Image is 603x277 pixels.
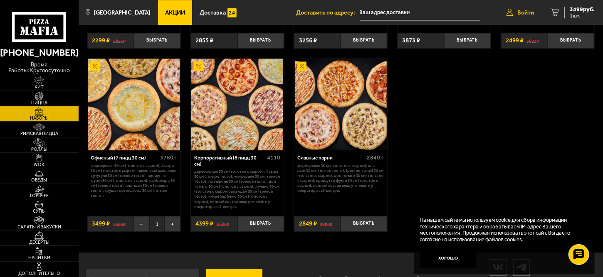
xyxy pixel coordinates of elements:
span: [GEOGRAPHIC_DATA] [94,10,151,16]
span: 4110 [267,154,280,161]
img: Корпоративный (8 пицц 30 см) [191,59,283,150]
span: 2849 ₽ [299,221,317,227]
span: Войти [517,10,534,16]
span: 3873 ₽ [402,37,420,44]
div: Славные парни [298,155,365,161]
span: 3499 руб. [570,7,595,12]
s: 5623 ₽ [113,221,126,227]
p: На нашем сайте мы используем cookie для сбора информации технического характера и обрабатываем IP... [420,217,583,243]
s: 2825 ₽ [113,37,126,44]
button: Выбрать [237,216,284,231]
p: Деревенская 30 см (толстое с сыром), 4 сыра 30 см (тонкое тесто), Чикен Ранч 30 см (тонкое тесто)... [194,169,280,209]
s: 6602 ₽ [217,221,229,227]
img: 15daf4d41897b9f0e9f617042186c801.svg [227,8,237,17]
span: Доставить по адресу: [297,10,360,16]
div: Офисный (7 пицц 30 см) [91,155,158,161]
span: 2499 ₽ [506,37,524,44]
img: Офисный (7 пицц 30 см) [88,59,180,150]
s: 3985 ₽ [320,221,332,227]
img: Славные парни [295,59,387,150]
button: Выбрать [237,33,284,48]
button: Выбрать [444,33,491,48]
img: Акционный [297,61,307,71]
a: АкционныйСлавные парни [294,59,387,150]
span: Доставка [200,10,226,16]
span: 1 шт. [570,13,595,18]
span: 2299 ₽ [92,37,110,44]
s: 3823 ₽ [527,37,539,44]
span: 3256 ₽ [299,37,317,44]
img: Акционный [194,61,203,71]
span: 2840 г [367,154,384,161]
a: АкционныйОфисный (7 пицц 30 см) [87,59,180,150]
button: Выбрать [341,216,387,231]
span: 3499 ₽ [92,221,110,227]
button: Выбрать [134,33,180,48]
p: Фермерская 30 см (толстое с сыром), Аль-Шам 30 см (тонкое тесто), [PERSON_NAME] 30 см (толстое с ... [298,163,384,193]
button: Хорошо [420,249,477,267]
button: Выбрать [548,33,594,48]
input: Ваш адрес доставки [360,5,480,20]
span: Акции [165,10,185,16]
button: + [165,216,180,231]
p: Фермерская 30 см (толстое с сыром), 4 сыра 30 см (толстое с сыром), Пикантный цыплёнок сулугуни 3... [91,163,177,199]
span: 4399 ₽ [195,221,213,227]
button: − [134,216,149,231]
img: Акционный [90,61,100,71]
span: 2855 ₽ [195,37,213,44]
span: 3780 г [160,154,177,161]
div: Корпоративный (8 пицц 30 см) [194,155,265,167]
a: АкционныйКорпоративный (8 пицц 30 см) [191,59,284,150]
span: 1 [149,216,165,231]
button: Выбрать [341,33,387,48]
